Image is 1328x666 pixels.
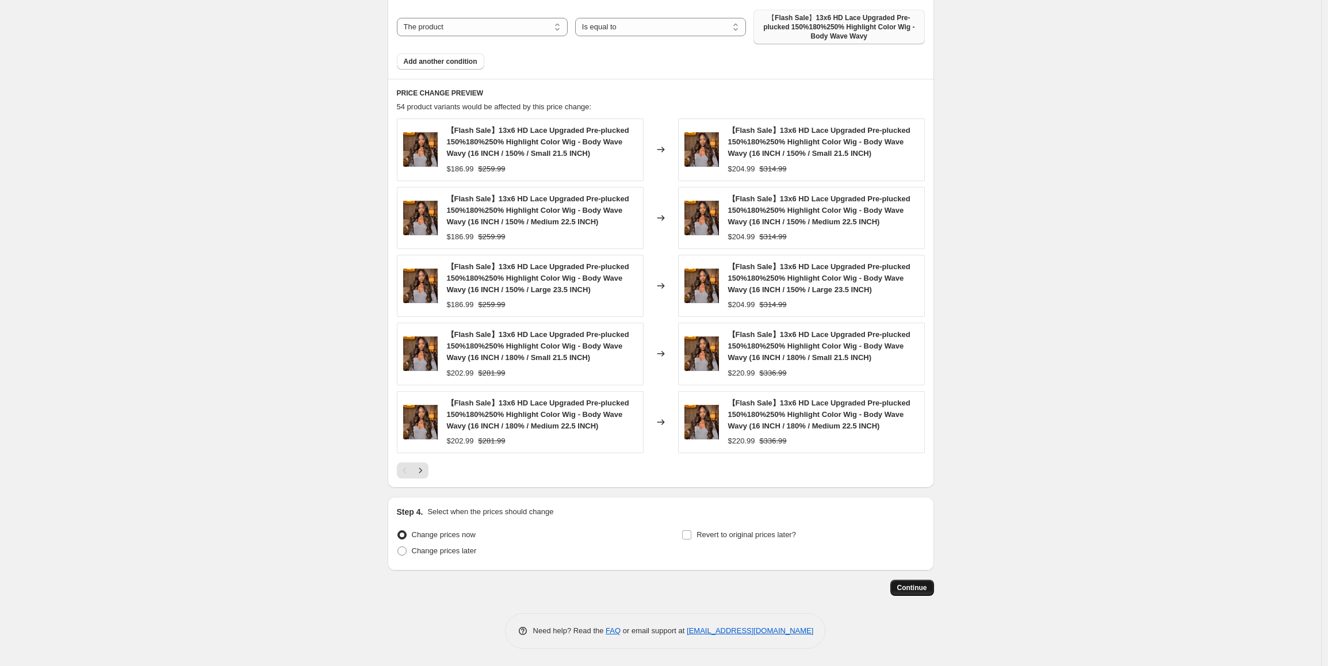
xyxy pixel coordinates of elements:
a: FAQ [606,626,621,635]
span: 【Flash Sale】13x6 HD Lace Upgraded Pre-plucked 150%180%250% Highlight Color Wig - Body Wave Wavy (... [728,126,910,158]
img: colored-wiggeetahair-397260_1800x1800_4a339029-9717-4add-9d69-5b1580840852_80x.jpg [403,269,438,303]
div: $220.99 [728,368,755,379]
span: 【Flash Sale】13x6 HD Lace Upgraded Pre-plucked 150%180%250% Highlight Color Wig - Body Wave Wavy (... [447,330,629,362]
button: 【Flash Sale】13x6 HD Lace Upgraded Pre-plucked 150%180%250% Highlight Color Wig - Body Wave Wavy [753,10,924,44]
span: 【Flash Sale】13x6 HD Lace Upgraded Pre-plucked 150%180%250% Highlight Color Wig - Body Wave Wavy (... [447,126,629,158]
div: $186.99 [447,163,474,175]
img: colored-wiggeetahair-397260_1800x1800_4a339029-9717-4add-9d69-5b1580840852_80x.jpg [684,201,719,235]
strike: $336.99 [760,368,787,379]
span: 【Flash Sale】13x6 HD Lace Upgraded Pre-plucked 150%180%250% Highlight Color Wig - Body Wave Wavy (... [447,399,629,430]
div: $204.99 [728,231,755,243]
strike: $259.99 [479,231,506,243]
div: $186.99 [447,299,474,311]
button: Continue [890,580,934,596]
span: Change prices later [412,546,477,555]
div: $202.99 [447,435,474,447]
strike: $259.99 [479,163,506,175]
span: or email support at [621,626,687,635]
span: 【Flash Sale】13x6 HD Lace Upgraded Pre-plucked 150%180%250% Highlight Color Wig - Body Wave Wavy (... [728,399,910,430]
span: 【Flash Sale】13x6 HD Lace Upgraded Pre-plucked 150%180%250% Highlight Color Wig - Body Wave Wavy (... [728,194,910,226]
nav: Pagination [397,462,428,479]
strike: $314.99 [760,231,787,243]
div: $202.99 [447,368,474,379]
p: Select when the prices should change [427,506,553,518]
img: colored-wiggeetahair-397260_1800x1800_4a339029-9717-4add-9d69-5b1580840852_80x.jpg [684,336,719,371]
h2: Step 4. [397,506,423,518]
a: [EMAIL_ADDRESS][DOMAIN_NAME] [687,626,813,635]
div: $204.99 [728,299,755,311]
button: Next [412,462,428,479]
span: Need help? Read the [533,626,606,635]
img: colored-wiggeetahair-397260_1800x1800_4a339029-9717-4add-9d69-5b1580840852_80x.jpg [403,405,438,439]
span: 【Flash Sale】13x6 HD Lace Upgraded Pre-plucked 150%180%250% Highlight Color Wig - Body Wave Wavy (... [447,194,629,226]
span: 【Flash Sale】13x6 HD Lace Upgraded Pre-plucked 150%180%250% Highlight Color Wig - Body Wave Wavy [760,13,917,41]
span: 【Flash Sale】13x6 HD Lace Upgraded Pre-plucked 150%180%250% Highlight Color Wig - Body Wave Wavy (... [447,262,629,294]
img: colored-wiggeetahair-397260_1800x1800_4a339029-9717-4add-9d69-5b1580840852_80x.jpg [403,336,438,371]
div: $220.99 [728,435,755,447]
img: colored-wiggeetahair-397260_1800x1800_4a339029-9717-4add-9d69-5b1580840852_80x.jpg [684,405,719,439]
span: Revert to original prices later? [696,530,796,539]
img: colored-wiggeetahair-397260_1800x1800_4a339029-9717-4add-9d69-5b1580840852_80x.jpg [684,132,719,167]
strike: $314.99 [760,299,787,311]
h6: PRICE CHANGE PREVIEW [397,89,925,98]
img: colored-wiggeetahair-397260_1800x1800_4a339029-9717-4add-9d69-5b1580840852_80x.jpg [403,132,438,167]
span: Change prices now [412,530,476,539]
strike: $281.99 [479,435,506,447]
img: colored-wiggeetahair-397260_1800x1800_4a339029-9717-4add-9d69-5b1580840852_80x.jpg [684,269,719,303]
span: Continue [897,583,927,592]
strike: $259.99 [479,299,506,311]
strike: $281.99 [479,368,506,379]
div: $186.99 [447,231,474,243]
strike: $314.99 [760,163,787,175]
span: Add another condition [404,57,477,66]
div: $204.99 [728,163,755,175]
button: Add another condition [397,53,484,70]
img: colored-wiggeetahair-397260_1800x1800_4a339029-9717-4add-9d69-5b1580840852_80x.jpg [403,201,438,235]
span: 【Flash Sale】13x6 HD Lace Upgraded Pre-plucked 150%180%250% Highlight Color Wig - Body Wave Wavy (... [728,262,910,294]
strike: $336.99 [760,435,787,447]
span: 54 product variants would be affected by this price change: [397,102,592,111]
span: 【Flash Sale】13x6 HD Lace Upgraded Pre-plucked 150%180%250% Highlight Color Wig - Body Wave Wavy (... [728,330,910,362]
